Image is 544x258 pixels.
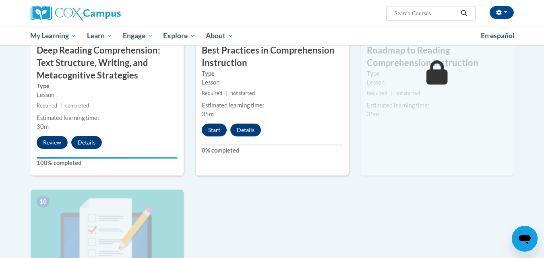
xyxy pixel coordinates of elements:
[202,124,227,136] button: Start
[202,101,343,110] div: Estimated learning time:
[395,90,420,96] span: not started
[158,27,201,45] a: Explore
[481,31,515,40] span: En español
[202,90,222,96] span: Required
[230,90,255,96] span: not started
[367,111,379,118] span: 35m
[391,90,392,96] span: |
[202,146,343,155] label: 0% completed
[37,123,49,130] span: 30m
[37,114,178,122] div: Estimated learning time:
[393,8,458,18] input: Search Courses
[196,44,349,69] h3: Best Practices in Comprehension Instruction
[367,90,387,96] span: Required
[361,44,514,69] h3: Roadmap to Reading Comprehension Instruction
[123,31,153,41] span: Engage
[490,6,514,19] button: Account Settings
[25,27,82,45] a: My Learning
[225,90,227,96] span: |
[37,136,68,149] button: Review
[19,27,526,45] div: Main menu
[37,157,178,159] div: Your progress
[367,78,508,87] div: Lesson
[230,124,261,136] button: Details
[202,78,343,87] div: Lesson
[37,91,178,99] div: Lesson
[30,31,77,41] span: My Learning
[37,196,50,208] span: 10
[202,69,343,78] label: Type
[31,44,184,81] h3: Deep Reading Comprehension: Text Structure, Writing, and Metacognitive Strategies
[37,103,57,109] span: Required
[476,27,520,44] a: En español
[82,27,118,45] a: Learn
[202,111,214,118] span: 35m
[163,31,195,41] span: Explore
[60,103,62,109] span: |
[367,101,508,110] div: Estimated learning time:
[37,159,178,167] label: 100% completed
[118,27,158,45] a: Engage
[458,8,470,18] button: Search
[37,82,178,91] label: Type
[65,103,89,109] span: completed
[31,6,121,21] img: Cox Campus
[206,31,233,41] span: About
[201,27,238,45] a: About
[71,136,102,149] button: Details
[31,6,184,21] a: Cox Campus
[512,226,538,252] iframe: Button to launch messaging window
[367,69,508,78] label: Type
[87,31,112,41] span: Learn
